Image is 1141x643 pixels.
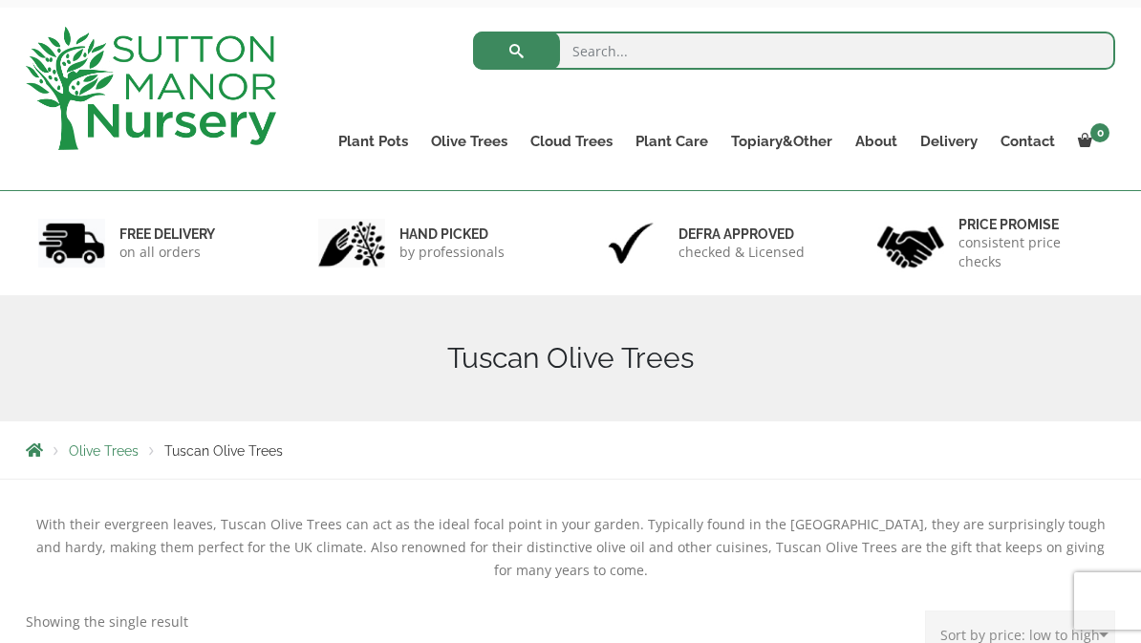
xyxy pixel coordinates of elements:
[877,214,944,272] img: 4.jpg
[420,128,519,155] a: Olive Trees
[38,219,105,268] img: 1.jpg
[720,128,844,155] a: Topiary&Other
[318,219,385,268] img: 2.jpg
[1066,128,1115,155] a: 0
[597,219,664,268] img: 3.jpg
[678,225,805,243] h6: Defra approved
[844,128,909,155] a: About
[26,442,1115,458] nav: Breadcrumbs
[26,611,188,633] p: Showing the single result
[119,243,215,262] p: on all orders
[26,27,276,150] img: logo
[164,443,283,459] span: Tuscan Olive Trees
[26,513,1115,582] div: With their evergreen leaves, Tuscan Olive Trees can act as the ideal focal point in your garden. ...
[1090,123,1109,142] span: 0
[119,225,215,243] h6: FREE DELIVERY
[69,443,139,459] a: Olive Trees
[327,128,420,155] a: Plant Pots
[519,128,624,155] a: Cloud Trees
[678,243,805,262] p: checked & Licensed
[399,225,505,243] h6: hand picked
[958,233,1104,271] p: consistent price checks
[399,243,505,262] p: by professionals
[909,128,989,155] a: Delivery
[989,128,1066,155] a: Contact
[624,128,720,155] a: Plant Care
[958,216,1104,233] h6: Price promise
[473,32,1116,70] input: Search...
[26,341,1115,375] h1: Tuscan Olive Trees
